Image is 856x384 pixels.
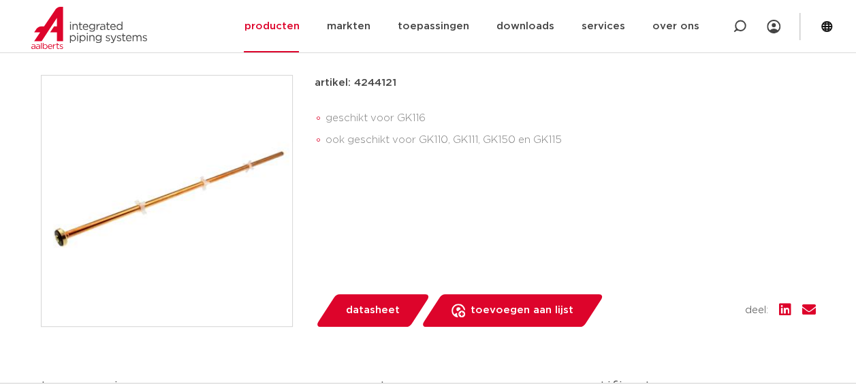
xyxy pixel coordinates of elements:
span: toevoegen aan lijst [471,300,573,321]
p: artikel: 4244121 [315,75,396,91]
span: deel: [745,302,768,319]
span: datasheet [346,300,400,321]
a: datasheet [315,294,430,327]
li: geschikt voor GK116 [326,108,816,129]
li: ook geschikt voor GK110, GK111, GK150 en GK115 [326,129,816,151]
img: Product Image for VSH Aqua-Secure spil met klep [42,76,292,326]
